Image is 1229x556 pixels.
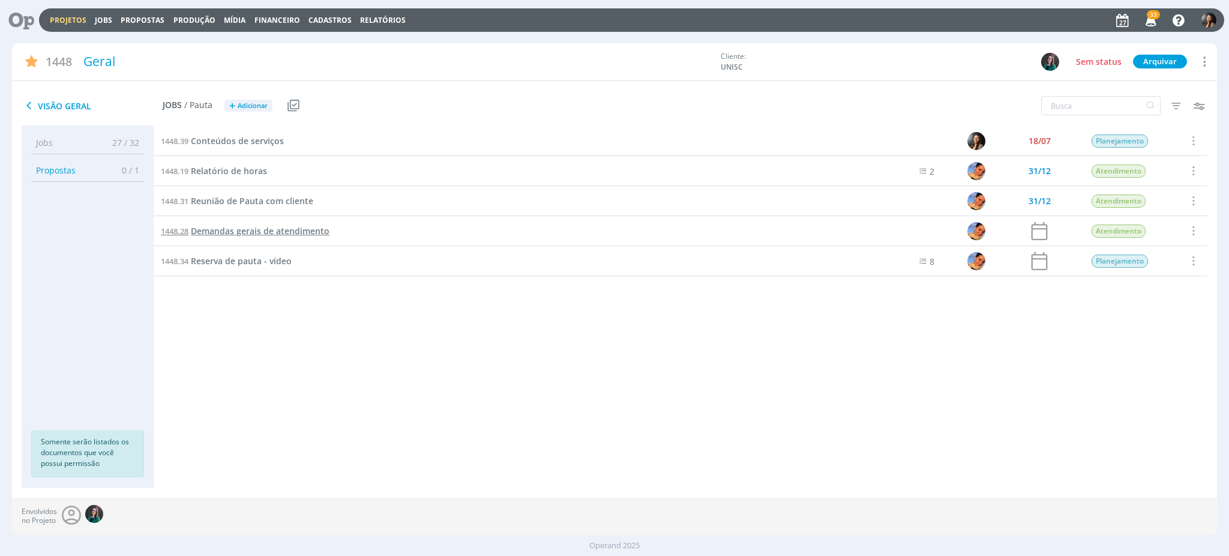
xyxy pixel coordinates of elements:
img: L [968,162,986,180]
span: 0 / 1 [113,164,139,177]
span: Atendimento [1092,225,1146,238]
span: 1448.19 [161,166,188,177]
span: 1448.39 [161,136,188,147]
a: Jobs [95,15,112,25]
div: 31/12 [1029,167,1051,175]
button: +Adicionar [224,100,272,112]
button: Mídia [220,16,249,25]
span: Relatório de horas [191,165,267,177]
span: Propostas [121,15,164,25]
span: + [229,100,235,112]
input: Busca [1041,96,1161,115]
div: 18/07 [1029,137,1051,145]
span: / Pauta [184,100,212,110]
img: L [968,222,986,240]
span: Atendimento [1092,165,1146,178]
button: B [1201,10,1217,31]
button: Propostas [117,16,168,25]
span: 1448.34 [161,256,188,267]
span: 8 [930,256,935,267]
div: 31/12 [1029,197,1051,205]
span: Conteúdos de serviços [191,135,284,147]
span: Propostas [36,164,76,177]
button: Financeiro [251,16,304,25]
span: Planejamento [1092,255,1149,268]
img: L [968,192,986,210]
button: R [1041,52,1060,71]
img: B [968,132,986,150]
button: Cadastros [305,16,355,25]
span: Envolvidos no Projeto [22,507,57,525]
a: 1448.39Conteúdos de serviços [161,134,284,148]
div: Geral [79,48,715,76]
a: Relatórios [360,15,406,25]
span: 1448.31 [161,196,188,207]
a: Projetos [50,15,86,25]
span: 1448 [46,53,72,70]
span: UNISC [721,62,811,73]
span: 2 [930,166,935,177]
span: 1448.28 [161,226,188,237]
span: Visão Geral [22,98,163,113]
button: Relatórios [356,16,409,25]
a: Produção [173,15,215,25]
button: Arquivar [1133,55,1187,68]
span: Adicionar [238,102,268,110]
span: Atendimento [1092,195,1146,208]
button: Projetos [46,16,90,25]
span: Jobs [36,136,53,149]
span: Reunião de Pauta com cliente [191,195,313,207]
a: 1448.31Reunião de Pauta com cliente [161,195,313,208]
img: R [1041,53,1059,71]
img: B [1201,13,1216,28]
span: Cadastros [308,15,352,25]
img: R [85,505,103,523]
span: Demandas gerais de atendimento [191,225,329,237]
button: Sem status [1073,55,1125,69]
span: 33 [1147,10,1160,19]
p: Somente serão listados os documentos que você possui permissão [41,437,134,469]
a: Mídia [224,15,245,25]
button: Produção [170,16,219,25]
a: 1448.28Demandas gerais de atendimento [161,225,329,238]
span: 27 / 32 [103,136,139,149]
button: Jobs [91,16,116,25]
span: Jobs [163,100,182,110]
img: L [968,252,986,270]
span: Sem status [1076,56,1122,67]
a: Financeiro [254,15,300,25]
div: Cliente: [721,51,1010,73]
a: 1448.19Relatório de horas [161,165,267,178]
span: Reserva de pauta - vídeo [191,255,292,267]
span: Planejamento [1092,134,1149,148]
button: 33 [1138,10,1162,31]
a: 1448.34Reserva de pauta - vídeo [161,255,292,268]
